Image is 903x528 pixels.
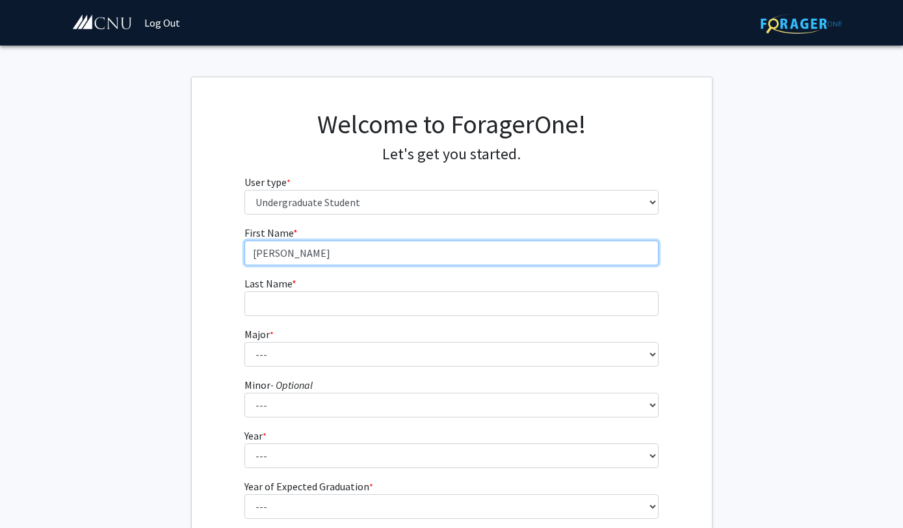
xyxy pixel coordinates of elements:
[244,145,659,164] h4: Let's get you started.
[244,109,659,140] h1: Welcome to ForagerOne!
[270,378,313,391] i: - Optional
[244,377,313,393] label: Minor
[244,479,373,494] label: Year of Expected Graduation
[244,277,292,290] span: Last Name
[244,326,274,342] label: Major
[244,226,293,239] span: First Name
[761,14,842,34] img: ForagerOne Logo
[72,14,133,31] img: Christopher Newport University Logo
[244,174,291,190] label: User type
[10,469,55,518] iframe: Chat
[244,428,267,443] label: Year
